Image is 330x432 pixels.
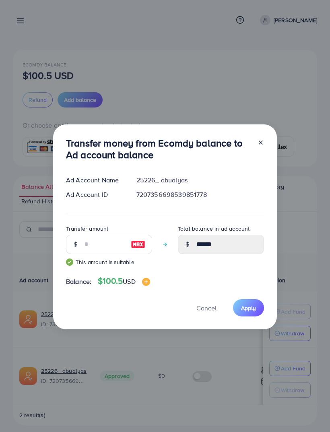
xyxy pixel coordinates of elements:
label: Transfer amount [66,225,108,233]
iframe: Chat [296,396,324,426]
span: Apply [241,304,256,312]
div: Ad Account ID [60,190,130,199]
label: Total balance in ad account [178,225,250,233]
span: USD [123,277,135,286]
div: 7207356698539851778 [130,190,270,199]
button: Apply [233,299,264,316]
img: image [142,278,150,286]
img: image [131,240,145,249]
img: guide [66,258,73,266]
div: 25226_ abualyas [130,176,270,185]
button: Cancel [186,299,227,316]
span: Balance: [66,277,91,286]
small: This amount is suitable [66,258,152,266]
span: Cancel [196,304,217,312]
div: Ad Account Name [60,176,130,185]
h3: Transfer money from Ecomdy balance to Ad account balance [66,137,251,161]
h4: $100.5 [98,276,150,286]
